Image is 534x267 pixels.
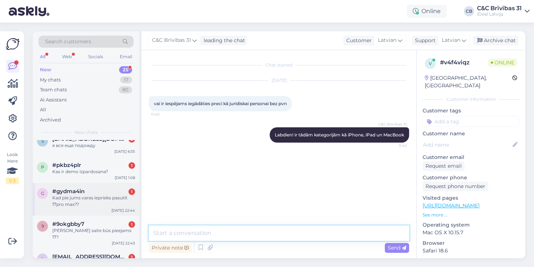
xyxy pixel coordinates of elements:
[129,221,135,228] div: 1
[154,101,287,106] span: vai ir iespējams iegādāties preci kā juridiskai personai bez pvn
[152,36,191,44] span: C&C Brīvības 31
[115,175,135,180] div: [DATE] 1:08
[40,86,67,93] div: Team chats
[429,61,432,66] span: v
[412,37,436,44] div: Support
[423,174,519,182] p: Customer phone
[423,202,480,209] a: [URL][DOMAIN_NAME]
[41,164,44,170] span: p
[423,130,519,138] p: Customer name
[423,161,465,171] div: Request email
[40,66,51,73] div: New
[275,132,404,138] span: Labdien! ir tādām kategorijām kā iPhone, iPad un MacBook
[52,227,135,240] div: [PERSON_NAME] saite būs pieejams 17?
[6,178,19,184] div: 1 / 3
[119,66,132,73] div: 25
[343,37,372,44] div: Customer
[61,52,73,61] div: Web
[423,141,511,149] input: Add name
[52,188,85,195] span: #gydma4in
[388,244,406,251] span: Send
[40,96,67,104] div: AI Assistant
[423,221,519,229] p: Operating system
[423,212,519,218] p: See more ...
[40,116,61,124] div: Archived
[442,36,460,44] span: Latvian
[40,76,61,84] div: My chats
[52,195,135,208] div: Kad pie jums vares ieprieks pasutit 17pro max??
[119,86,132,93] div: 80
[40,106,46,113] div: All
[151,112,178,117] span: 11:40
[423,154,519,161] p: Customer email
[74,129,98,136] span: New chats
[129,162,135,169] div: 1
[423,239,519,247] p: Browser
[423,182,488,191] div: Request phone number
[41,256,44,262] span: l
[473,36,519,45] div: Archive chat
[111,208,135,213] div: [DATE] 22:44
[380,143,407,148] span: 11:42
[114,149,135,154] div: [DATE] 6:35
[41,223,44,229] span: 9
[201,37,245,44] div: leading the chat
[149,62,409,68] div: Chat started
[423,96,519,103] div: Customer information
[38,52,47,61] div: All
[407,5,447,18] div: Online
[52,142,135,149] div: я все еще подожду
[129,254,135,260] div: 1
[423,107,519,115] p: Customer tags
[52,168,135,175] div: Kas ir demo izpardosana?
[488,59,517,67] span: Online
[477,5,530,17] a: C&C Brīvības 31iDeal Latvija
[6,37,20,51] img: Askly Logo
[52,221,84,227] span: #9okgbby7
[425,74,512,89] div: [GEOGRAPHIC_DATA], [GEOGRAPHIC_DATA]
[52,254,128,260] span: lektronikus@gmail.com
[477,5,522,11] div: C&C Brīvības 31
[440,58,488,67] div: # v4f4viqz
[52,162,81,168] span: #pkbz4plr
[6,151,19,184] div: Look Here
[477,11,522,17] div: iDeal Latvija
[41,138,44,144] span: s
[378,121,407,127] span: C&C Brīvības 31
[423,229,519,236] p: Mac OS X 10.15.7
[378,36,396,44] span: Latvian
[45,38,91,45] span: Search customers
[423,247,519,255] p: Safari 18.6
[423,116,519,127] input: Add a tag
[149,77,409,84] div: [DATE]
[87,52,105,61] div: Socials
[112,240,135,246] div: [DATE] 22:43
[120,76,132,84] div: 17
[423,194,519,202] p: Visited pages
[149,243,192,253] div: Private note
[118,52,134,61] div: Email
[464,6,474,16] div: CB
[129,188,135,195] div: 1
[41,191,44,196] span: g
